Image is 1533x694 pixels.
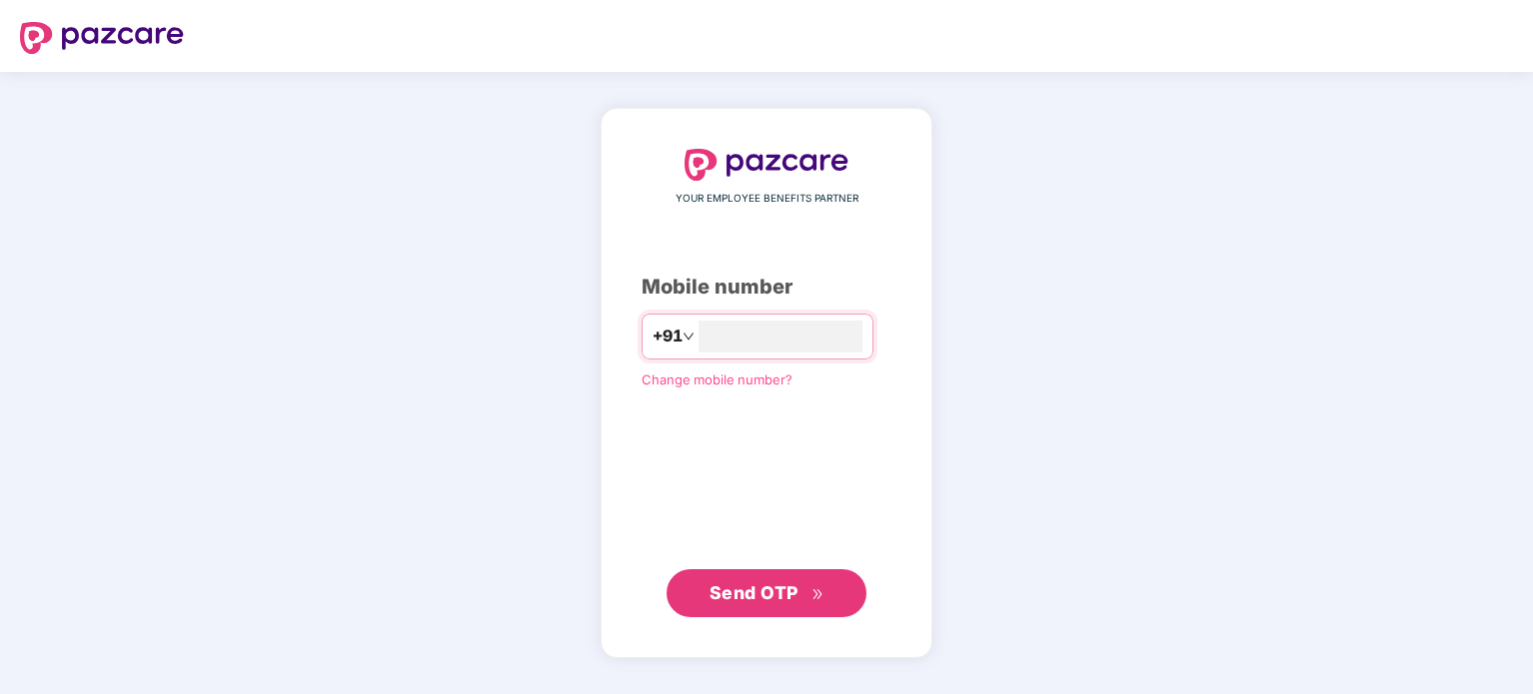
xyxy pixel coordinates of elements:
[642,371,792,387] a: Change mobile number?
[653,324,683,348] span: +91
[642,272,891,303] div: Mobile number
[667,569,866,617] button: Send OTPdouble-right
[710,582,798,603] span: Send OTP
[20,22,184,54] img: logo
[811,588,824,601] span: double-right
[676,191,858,207] span: YOUR EMPLOYEE BENEFITS PARTNER
[685,149,848,181] img: logo
[683,331,695,343] span: down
